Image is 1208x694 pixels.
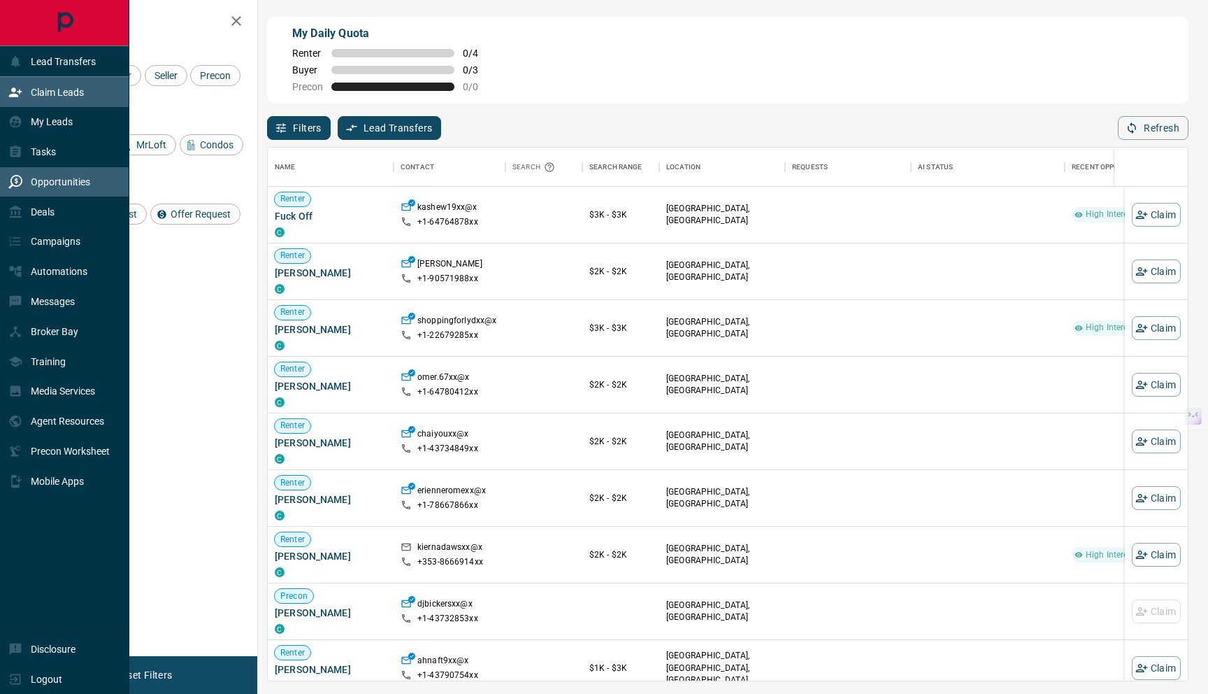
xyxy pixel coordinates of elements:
p: +1- 43732853xx [417,613,478,625]
p: [PERSON_NAME] [417,258,482,273]
div: Requests [792,148,828,187]
div: MrLoft [116,134,176,155]
p: $2K - $2K [589,548,652,561]
p: $3K - $3K [589,322,652,334]
p: chaiyouxx@x [417,428,468,443]
button: Claim [1132,260,1181,283]
span: 0 / 4 [463,48,494,59]
button: Claim [1132,203,1181,227]
div: Location [666,148,700,187]
span: [PERSON_NAME] [275,493,387,507]
button: Filters [267,116,331,140]
span: Renter [275,477,310,489]
span: Renter [275,250,310,262]
div: AI Status [918,148,953,187]
div: Name [275,148,296,187]
p: +1- 78667866xx [417,500,478,511]
div: condos.ca [275,454,285,464]
span: Offer Request [166,208,236,220]
p: +1- 22679285xx [417,330,478,341]
div: condos.ca [275,284,285,294]
div: Condos [180,134,243,155]
span: [PERSON_NAME] [275,549,387,563]
span: [PERSON_NAME] [275,379,387,393]
p: $3K - $3K [589,208,652,221]
p: +1- 90571988xx [417,273,478,285]
div: Seller [145,65,187,86]
p: djbickersxx@x [417,598,473,613]
p: +1- 64780412xx [417,386,478,398]
span: Renter [275,534,310,546]
p: $1K - $3K [589,662,652,674]
span: Fuck Off [275,209,387,223]
div: Requests [785,148,911,187]
p: omer.67xx@x [417,371,469,386]
div: condos.ca [275,341,285,350]
div: condos.ca [275,511,285,520]
p: $2K - $2K [589,265,652,278]
p: $2K - $2K [589,492,652,504]
button: Reset Filters [106,663,181,687]
span: MrLoft [131,139,171,150]
div: Location [659,148,785,187]
span: Precon [195,70,236,81]
h2: Filters [45,14,243,31]
div: Contact [401,148,434,187]
p: +1- 43790754xx [417,670,478,681]
p: erienneromexx@x [417,485,486,500]
div: condos.ca [275,397,285,407]
span: [PERSON_NAME] [275,436,387,450]
span: 0 / 0 [463,81,494,92]
span: Seller [150,70,182,81]
button: Claim [1132,656,1181,680]
p: [GEOGRAPHIC_DATA], [GEOGRAPHIC_DATA] [666,260,778,283]
p: ahnaft9xx@x [417,655,468,670]
button: Claim [1132,543,1181,567]
div: Contact [394,148,505,187]
span: [PERSON_NAME] [275,606,387,620]
p: +353- 8666914xx [417,556,483,568]
span: Renter [275,647,310,659]
span: Renter [275,193,310,205]
p: +1- 43734849xx [417,443,478,455]
button: Lead Transfers [338,116,442,140]
div: Search Range [589,148,642,187]
span: Renter [292,48,323,59]
span: Buyer [292,64,323,76]
p: $2K - $2K [589,435,652,448]
div: Precon [190,65,240,86]
span: Renter [275,420,310,432]
button: Claim [1132,430,1181,453]
div: Search [512,148,559,187]
p: [GEOGRAPHIC_DATA], [GEOGRAPHIC_DATA] [666,316,778,340]
span: Renter [275,363,310,375]
span: [PERSON_NAME] [275,323,387,337]
p: kashew19xx@x [417,201,477,216]
p: [GEOGRAPHIC_DATA], [GEOGRAPHIC_DATA] [666,203,778,227]
div: Search Range [582,148,659,187]
p: [GEOGRAPHIC_DATA], [GEOGRAPHIC_DATA] [666,373,778,397]
span: Condos [195,139,238,150]
div: condos.ca [275,567,285,577]
span: High Interest [1080,322,1141,334]
button: Refresh [1118,116,1188,140]
span: High Interest [1080,208,1141,220]
span: Precon [275,590,313,602]
p: $2K - $2K [589,378,652,391]
span: 0 / 3 [463,64,494,76]
button: Claim [1132,316,1181,340]
p: [GEOGRAPHIC_DATA], [GEOGRAPHIC_DATA] [666,543,778,567]
div: AI Status [911,148,1065,187]
span: [PERSON_NAME] [275,266,387,280]
p: [GEOGRAPHIC_DATA], [GEOGRAPHIC_DATA] [666,430,778,453]
div: Name [268,148,394,187]
p: kiernadawsxx@x [417,541,482,556]
p: [GEOGRAPHIC_DATA], [GEOGRAPHIC_DATA] [666,600,778,623]
span: Precon [292,81,323,92]
span: [PERSON_NAME] [275,663,387,677]
p: My Daily Quota [292,25,494,42]
div: Offer Request [150,204,240,225]
p: [GEOGRAPHIC_DATA], [GEOGRAPHIC_DATA], [GEOGRAPHIC_DATA] [666,650,778,686]
div: condos.ca [275,227,285,237]
button: Claim [1132,486,1181,510]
